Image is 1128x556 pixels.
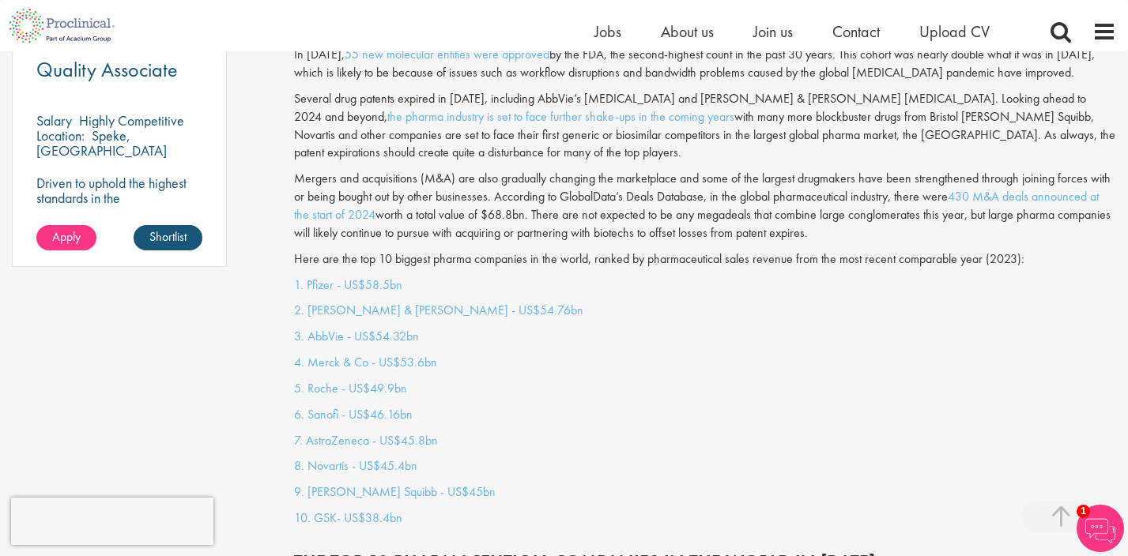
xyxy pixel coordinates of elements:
[1077,505,1124,552] img: Chatbot
[294,250,1116,269] p: Here are the top 10 biggest pharma companies in the world, ranked by pharmaceutical sales revenue...
[661,21,714,42] a: About us
[294,46,1116,82] p: In [DATE], by the FDA, the second-highest count in the past 30 years. This cohort was nearly doub...
[294,90,1116,162] p: Several drug patents expired in [DATE], including AbbVie’s [MEDICAL_DATA] and [PERSON_NAME] & [PE...
[294,170,1116,242] p: Mergers and acquisitions (M&A) are also gradually changing the marketplace and some of the larges...
[919,21,990,42] a: Upload CV
[1077,505,1090,518] span: 1
[753,21,793,42] a: Join us
[36,56,178,83] span: Quality Associate
[594,21,621,42] a: Jobs
[294,276,402,293] a: 1. Pfizer - US$58.5bn
[134,225,202,250] a: Shortlist
[832,21,880,42] a: Contact
[294,483,496,500] a: 9. [PERSON_NAME] Squibb - US$45bn
[294,509,402,526] a: 10. GSK- US$38.4bn
[52,228,81,245] span: Apply
[294,380,407,396] a: 5. Roche - US$49.9bn
[11,498,213,545] iframe: reCAPTCHA
[294,188,1099,223] a: 430 M&A deals announced at the start of 2024
[294,328,419,344] a: 3. AbbVie - US$54.32bn
[345,46,549,62] a: 55 new molecular entities were approved
[294,406,413,423] a: 6. Sanofi - US$46.16bn
[294,354,437,370] a: 4. Merck & Co - US$53.6bn
[294,302,583,318] a: 2. [PERSON_NAME] & [PERSON_NAME] - US$54.76bn
[387,108,734,125] a: the pharma industry is set to face further shake-ups in the coming years
[294,457,417,474] a: 8. Novartis - US$45.4bn
[36,126,85,145] span: Location:
[79,111,184,130] p: Highly Competitive
[36,60,202,80] a: Quality Associate
[36,225,96,250] a: Apply
[36,126,167,160] p: Speke, [GEOGRAPHIC_DATA]
[36,111,72,130] span: Salary
[36,175,202,280] p: Driven to uphold the highest standards in the pharmaceutical industry? Step into this role where ...
[294,432,438,449] a: 7. AstraZeneca - US$45.8bn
